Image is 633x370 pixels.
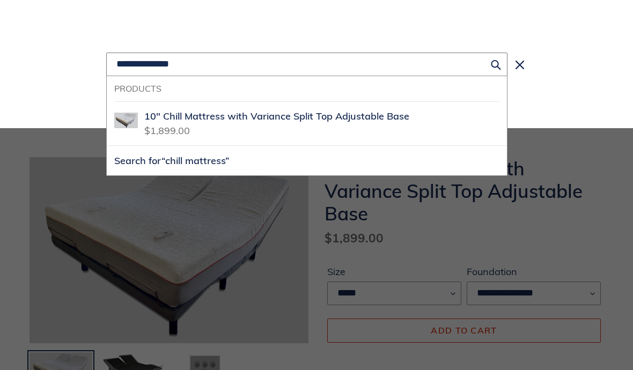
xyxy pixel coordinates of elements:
[144,110,409,123] span: 10" Chill Mattress with Variance Split Top Adjustable Base
[114,84,499,94] h3: Products
[107,101,507,145] a: 10-inch-chill-mattress-with-split-top-variance-adjustable-base10" Chill Mattress with Variance Sp...
[144,121,190,137] span: $1,899.00
[107,146,507,175] button: Search for“chill mattress”
[114,109,138,132] img: 10-inch-chill-mattress-with-split-top-variance-adjustable-base
[106,53,507,76] input: Search
[161,154,230,167] span: “chill mattress”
